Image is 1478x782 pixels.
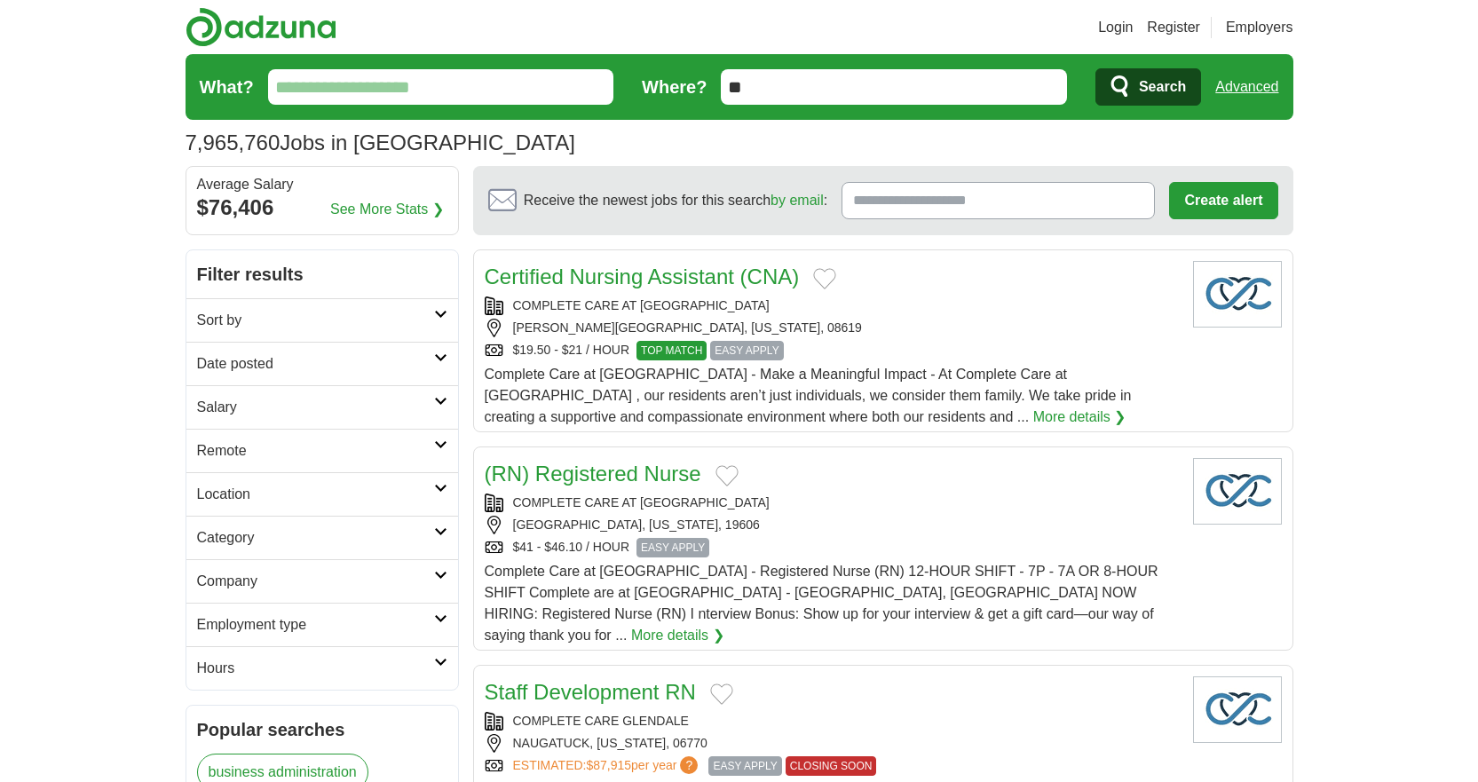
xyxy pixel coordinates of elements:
h2: Popular searches [197,716,447,743]
a: (RN) Registered Nurse [485,462,701,486]
div: [GEOGRAPHIC_DATA], [US_STATE], 19606 [485,516,1179,534]
h2: Category [197,527,434,549]
button: Search [1095,68,1201,106]
div: Average Salary [197,178,447,192]
div: $41 - $46.10 / HOUR [485,538,1179,557]
h2: Filter results [186,250,458,298]
a: Remote [186,429,458,472]
span: EASY APPLY [708,756,781,776]
a: Advanced [1215,69,1278,105]
span: 7,965,760 [186,127,281,159]
a: Staff Development RN [485,680,696,704]
a: Hours [186,646,458,690]
a: Certified Nursing Assistant (CNA) [485,265,800,288]
a: More details ❯ [1033,407,1126,428]
label: Where? [642,74,707,100]
h2: Company [197,571,434,592]
span: TOP MATCH [636,341,707,360]
button: Create alert [1169,182,1277,219]
div: COMPLETE CARE AT [GEOGRAPHIC_DATA] [485,494,1179,512]
h2: Date posted [197,353,434,375]
a: More details ❯ [631,625,724,646]
div: [PERSON_NAME][GEOGRAPHIC_DATA], [US_STATE], 08619 [485,319,1179,337]
div: COMPLETE CARE GLENDALE [485,712,1179,731]
span: Complete Care at [GEOGRAPHIC_DATA] - Registered Nurse (RN) 12-HOUR SHIFT - 7P - 7A OR 8-HOUR SHIF... [485,564,1158,643]
h2: Employment type [197,614,434,636]
button: Add to favorite jobs [813,268,836,289]
img: Company logo [1193,676,1282,743]
a: See More Stats ❯ [330,199,444,220]
span: ? [680,756,698,774]
a: Sort by [186,298,458,342]
div: $19.50 - $21 / HOUR [485,341,1179,360]
h2: Location [197,484,434,505]
div: COMPLETE CARE AT [GEOGRAPHIC_DATA] [485,296,1179,315]
span: $87,915 [586,758,631,772]
h2: Salary [197,397,434,418]
a: Company [186,559,458,603]
span: EASY APPLY [710,341,783,360]
h2: Hours [197,658,434,679]
span: Complete Care at [GEOGRAPHIC_DATA] - Make a Meaningful Impact - At Complete Care at [GEOGRAPHIC_D... [485,367,1132,424]
a: Salary [186,385,458,429]
h1: Jobs in [GEOGRAPHIC_DATA] [186,130,575,154]
button: Add to favorite jobs [710,683,733,705]
a: Location [186,472,458,516]
div: NAUGATUCK, [US_STATE], 06770 [485,734,1179,753]
a: Login [1098,17,1133,38]
a: Register [1147,17,1200,38]
span: EASY APPLY [636,538,709,557]
button: Add to favorite jobs [715,465,739,486]
a: by email [771,193,824,208]
img: Adzuna logo [186,7,336,47]
h2: Remote [197,440,434,462]
label: What? [200,74,254,100]
a: ESTIMATED:$87,915per year? [513,756,702,776]
img: Company logo [1193,458,1282,525]
img: Company logo [1193,261,1282,328]
a: Employment type [186,603,458,646]
span: Receive the newest jobs for this search : [524,190,827,211]
span: Search [1139,69,1186,105]
h2: Sort by [197,310,434,331]
div: $76,406 [197,192,447,224]
span: CLOSING SOON [786,756,877,776]
a: Category [186,516,458,559]
a: Date posted [186,342,458,385]
a: Employers [1226,17,1293,38]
